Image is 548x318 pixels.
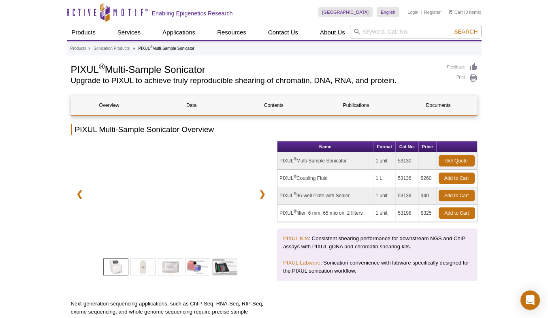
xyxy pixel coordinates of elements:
button: Search [452,28,480,35]
a: Sonication Products [94,45,130,52]
a: Data [154,96,230,115]
td: $260 [419,170,437,187]
li: » [133,46,135,51]
th: Price [419,141,437,152]
td: PIXUL Coupling Fluid [277,170,373,187]
a: Cart [449,9,463,15]
a: Applications [158,25,200,40]
a: Add to Cart [439,190,475,201]
a: [GEOGRAPHIC_DATA] [318,7,373,17]
a: PIXUL Kits [283,235,309,241]
a: Contact Us [263,25,303,40]
a: Publications [318,96,394,115]
input: Keyword, Cat. No. [350,25,482,38]
td: 53198 [396,205,418,222]
td: $40 [419,187,437,205]
a: ❯ [254,185,271,203]
h2: Enabling Epigenetics Research [152,10,233,17]
td: $325 [419,205,437,222]
a: English [377,7,399,17]
p: : Sonication convenience with labware specifically designed for the PIXUL sonication workflow. [283,259,471,275]
td: 1 unit [373,187,396,205]
a: Products [70,45,86,52]
a: Resources [212,25,251,40]
div: Open Intercom Messenger [520,290,540,310]
td: 53139 [396,187,418,205]
li: (0 items) [449,7,482,17]
td: 1 L [373,170,396,187]
sup: ® [294,157,296,161]
li: PIXUL Multi-Sample Sonicator [138,46,194,51]
a: Contents [236,96,312,115]
td: PIXUL 96-well Plate with Sealer [277,187,373,205]
td: 1 unit [373,205,396,222]
a: Services [113,25,146,40]
a: Print [447,74,478,83]
td: 1 unit [373,152,396,170]
sup: ® [294,209,296,213]
img: Your Cart [449,10,452,14]
a: Products [67,25,100,40]
a: ❮ [71,185,88,203]
h1: PIXUL Multi-Sample Sonicator [71,63,439,75]
li: | [421,7,422,17]
a: PIXUL Labware [283,260,320,266]
h2: Upgrade to PIXUL to achieve truly reproducible shearing of chromatin, DNA, RNA, and protein. [71,77,439,84]
sup: ® [294,174,296,179]
th: Cat No. [396,141,418,152]
a: Overview [71,96,147,115]
a: Documents [400,96,476,115]
p: : Consistent shearing performance for downstream NGS and ChIP assays with PIXUL gDNA and chromati... [283,235,471,251]
span: Search [454,28,478,35]
a: Register [424,9,441,15]
td: PIXUL Multi-Sample Sonicator [277,152,373,170]
a: Feedback [447,63,478,72]
h2: PIXUL Multi-Sample Sonicator Overview [71,124,478,135]
th: Name [277,141,373,152]
a: Login [407,9,418,15]
sup: ® [99,62,105,71]
th: Format [373,141,396,152]
a: Add to Cart [439,173,475,184]
li: » [88,46,91,51]
a: Get Quote [439,155,475,166]
td: 53136 [396,170,418,187]
td: 53130 [396,152,418,170]
td: PIXUL filter, 6 mm, 65 micron, 2 filters [277,205,373,222]
a: About Us [315,25,350,40]
sup: ® [150,45,152,49]
sup: ® [294,192,296,196]
a: Add to Cart [439,207,475,219]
